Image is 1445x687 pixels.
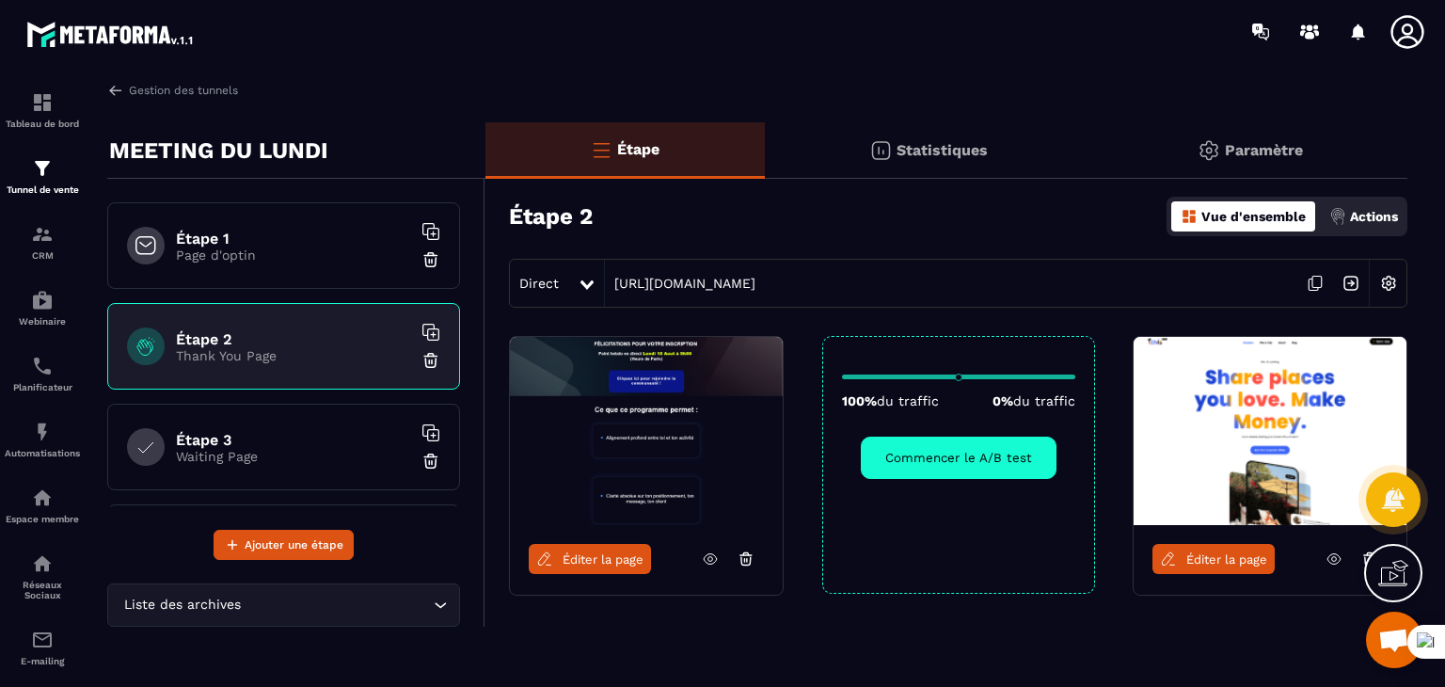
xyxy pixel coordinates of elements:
img: automations [31,289,54,312]
p: Réseaux Sociaux [5,580,80,600]
p: E-mailing [5,656,80,666]
h3: Étape 2 [509,203,593,230]
img: scheduler [31,355,54,377]
span: Éditer la page [563,552,643,567]
img: dashboard-orange.40269519.svg [1181,208,1198,225]
p: Statistiques [897,141,988,159]
img: bars-o.4a397970.svg [590,138,612,161]
p: Automatisations [5,448,80,458]
img: trash [421,250,440,269]
a: Éditer la page [1152,544,1275,574]
p: Étape [617,140,659,158]
h6: Étape 2 [176,330,411,348]
a: formationformationTunnel de vente [5,143,80,209]
a: formationformationTableau de bord [5,77,80,143]
img: arrow-next.bcc2205e.svg [1333,265,1369,301]
a: Ouvrir le chat [1366,612,1422,668]
p: Paramètre [1225,141,1303,159]
img: automations [31,421,54,443]
p: Tunnel de vente [5,184,80,195]
input: Search for option [245,595,429,615]
img: stats.20deebd0.svg [869,139,892,162]
a: automationsautomationsAutomatisations [5,407,80,472]
h6: Étape 3 [176,431,411,449]
img: formation [31,223,54,246]
p: Webinaire [5,316,80,327]
p: Page d'optin [176,248,411,263]
img: formation [31,91,54,114]
p: Vue d'ensemble [1201,209,1306,224]
img: logo [26,17,196,51]
h6: Étape 1 [176,230,411,248]
img: setting-w.858f3a88.svg [1371,265,1406,301]
a: schedulerschedulerPlanificateur [5,341,80,407]
a: emailemailE-mailing [5,615,80,680]
a: Éditer la page [529,544,651,574]
p: Thank You Page [176,348,411,363]
a: Gestion des tunnels [107,82,238,99]
img: arrow [107,82,124,99]
img: trash [421,351,440,370]
p: 0% [992,393,1075,408]
p: CRM [5,250,80,261]
button: Ajouter une étape [214,530,354,560]
span: Éditer la page [1186,552,1267,567]
img: formation [31,157,54,180]
span: Ajouter une étape [245,535,343,554]
img: social-network [31,552,54,575]
p: MEETING DU LUNDI [109,132,328,169]
img: image [510,337,783,525]
div: Search for option [107,583,460,627]
img: email [31,629,54,651]
p: 100% [842,393,939,408]
button: Commencer le A/B test [861,437,1056,479]
p: Espace membre [5,514,80,524]
p: Waiting Page [176,449,411,464]
img: trash [421,452,440,471]
img: actions.d6e523a2.png [1329,208,1346,225]
span: du traffic [1013,393,1075,408]
img: setting-gr.5f69749f.svg [1198,139,1220,162]
a: automationsautomationsWebinaire [5,275,80,341]
img: image [1134,337,1406,525]
p: Planificateur [5,382,80,392]
img: automations [31,487,54,509]
span: Direct [519,276,559,291]
p: Actions [1350,209,1398,224]
a: [URL][DOMAIN_NAME] [605,276,755,291]
a: formationformationCRM [5,209,80,275]
p: Tableau de bord [5,119,80,129]
span: du traffic [877,393,939,408]
a: automationsautomationsEspace membre [5,472,80,538]
span: Liste des archives [119,595,245,615]
a: social-networksocial-networkRéseaux Sociaux [5,538,80,615]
